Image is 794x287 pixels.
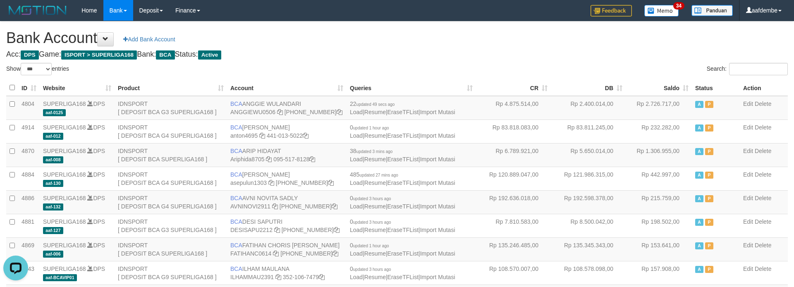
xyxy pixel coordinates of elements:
[115,214,227,237] td: IDNSPORT [ DEPOSIT BCA G3 SUPERLIGA168 ]
[230,250,271,257] a: FATIHANC0614
[6,50,788,59] h4: Acc: Game: Bank: Status:
[644,5,679,17] img: Button%20Memo.svg
[350,195,455,210] span: | | |
[420,227,455,233] a: Import Mutasi
[268,179,274,186] a: Copy asepulun1303 to clipboard
[275,274,281,280] a: Copy ILHAMMAU2391 to clipboard
[626,143,692,167] td: Rp 1.306.955,00
[259,132,265,139] a: Copy anton4695 to clipboard
[705,219,713,226] span: Paused
[743,148,753,154] a: Edit
[695,172,703,179] span: Active
[695,124,703,132] span: Active
[3,3,28,28] button: Open LiveChat chat widget
[40,190,115,214] td: DPS
[551,214,626,237] td: Rp 8.500.042,00
[387,132,419,139] a: EraseTFList
[695,242,703,249] span: Active
[18,120,40,143] td: 4914
[40,80,115,96] th: Website: activate to sort column ascending
[40,214,115,237] td: DPS
[332,250,338,257] a: Copy 4062281727 to clipboard
[303,132,309,139] a: Copy 4410135022 to clipboard
[387,179,419,186] a: EraseTFList
[61,50,137,60] span: ISPORT > SUPERLIGA168
[6,30,788,46] h1: Bank Account
[43,100,86,107] a: SUPERLIGA168
[551,190,626,214] td: Rp 192.598.378,00
[230,100,242,107] span: BCA
[230,124,242,131] span: BCA
[230,242,242,249] span: BCA
[476,120,551,143] td: Rp 83.818.083,00
[551,96,626,120] td: Rp 2.400.014,00
[18,80,40,96] th: ID: activate to sort column ascending
[43,133,63,140] span: aaf-012
[115,80,227,96] th: Product: activate to sort column ascending
[476,261,551,285] td: Rp 108.570.007,00
[43,148,86,154] a: SUPERLIGA168
[743,124,753,131] a: Edit
[43,171,86,178] a: SUPERLIGA168
[729,63,788,75] input: Search:
[21,63,52,75] select: Showentries
[115,167,227,190] td: IDNSPORT [ DEPOSIT BCA G4 SUPERLIGA168 ]
[309,156,315,163] a: Copy 0955178128 to clipboard
[755,242,771,249] a: Delete
[353,244,389,248] span: updated 1 hour ago
[743,242,753,249] a: Edit
[227,120,347,143] td: [PERSON_NAME] 441-013-5022
[755,148,771,154] a: Delete
[350,148,455,163] span: | | |
[626,96,692,120] td: Rp 2.726.717,00
[43,195,86,201] a: SUPERLIGA168
[755,218,771,225] a: Delete
[420,179,455,186] a: Import Mutasi
[695,266,703,273] span: Active
[673,2,684,10] span: 34
[364,250,386,257] a: Resume
[626,80,692,96] th: Saldo: activate to sort column ascending
[43,203,63,210] span: aaf-132
[353,267,391,272] span: updated 3 hours ago
[364,109,386,115] a: Resume
[755,265,771,272] a: Delete
[230,109,275,115] a: ANGGIEWU0506
[274,227,280,233] a: Copy DESISAPU2212 to clipboard
[115,261,227,285] td: IDNSPORT [ DEPOSIT BCA G9 SUPERLIGA168 ]
[230,171,242,178] span: BCA
[387,156,419,163] a: EraseTFList
[743,265,753,272] a: Edit
[387,250,419,257] a: EraseTFList
[626,167,692,190] td: Rp 442.997,00
[626,120,692,143] td: Rp 232.282,00
[350,100,395,107] span: 22
[350,171,398,178] span: 485
[692,80,740,96] th: Status
[705,266,713,273] span: Paused
[6,4,69,17] img: MOTION_logo.png
[350,218,391,225] span: 0
[43,251,63,258] span: aaf-006
[695,101,703,108] span: Active
[227,261,347,285] td: ILHAM MAULANA 352-106-7479
[350,109,363,115] a: Load
[230,156,265,163] a: Ariphida8705
[227,143,347,167] td: ARIP HIDAYAT 095-517-8128
[350,203,363,210] a: Load
[350,171,455,186] span: | | |
[18,237,40,261] td: 4869
[332,203,337,210] a: Copy 4062280135 to clipboard
[350,227,363,233] a: Load
[740,80,788,96] th: Action
[476,237,551,261] td: Rp 135.246.485,00
[420,109,455,115] a: Import Mutasi
[319,274,325,280] a: Copy 3521067479 to clipboard
[43,242,86,249] a: SUPERLIGA168
[755,195,771,201] a: Delete
[40,261,115,285] td: DPS
[230,203,270,210] a: AVNINOVI2911
[705,195,713,202] span: Paused
[18,96,40,120] td: 4804
[350,242,455,257] span: | | |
